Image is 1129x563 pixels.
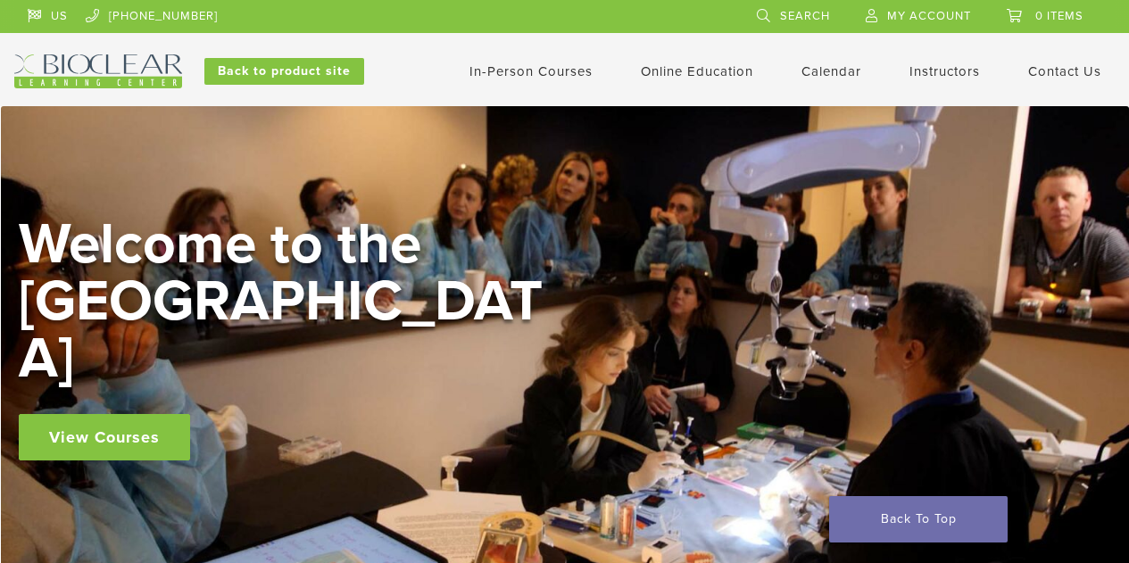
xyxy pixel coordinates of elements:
[19,414,190,460] a: View Courses
[801,63,861,79] a: Calendar
[909,63,980,79] a: Instructors
[14,54,182,88] img: Bioclear
[887,9,971,23] span: My Account
[641,63,753,79] a: Online Education
[19,216,554,387] h2: Welcome to the [GEOGRAPHIC_DATA]
[1035,9,1083,23] span: 0 items
[469,63,593,79] a: In-Person Courses
[204,58,364,85] a: Back to product site
[1028,63,1101,79] a: Contact Us
[829,496,1008,542] a: Back To Top
[780,9,830,23] span: Search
